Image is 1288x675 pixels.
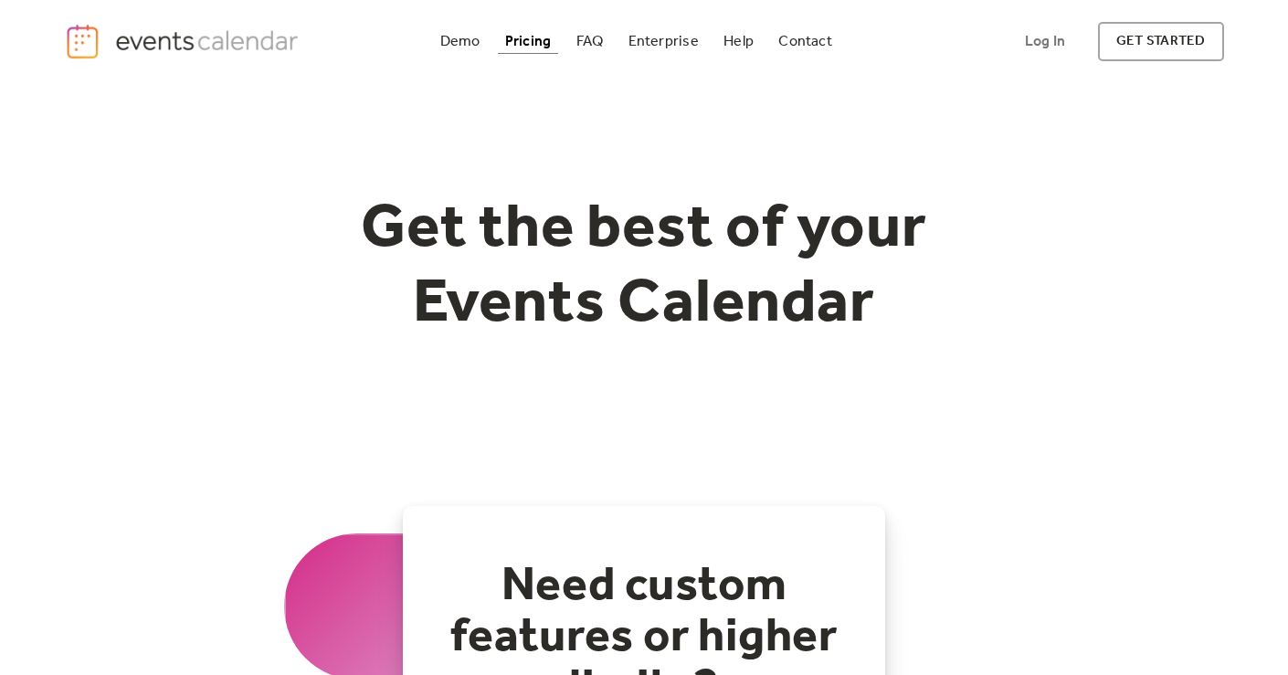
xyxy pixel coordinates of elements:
a: get started [1098,22,1223,61]
div: Enterprise [628,37,699,47]
div: FAQ [576,37,604,47]
div: Pricing [505,37,552,47]
a: Log In [1007,22,1083,61]
h1: Get the best of your Events Calendar [293,193,995,342]
div: Contact [778,37,832,47]
a: Demo [433,29,488,54]
a: Contact [771,29,839,54]
a: Help [716,29,761,54]
a: FAQ [569,29,611,54]
a: Enterprise [621,29,706,54]
div: Demo [440,37,480,47]
div: Help [723,37,754,47]
a: Pricing [498,29,559,54]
